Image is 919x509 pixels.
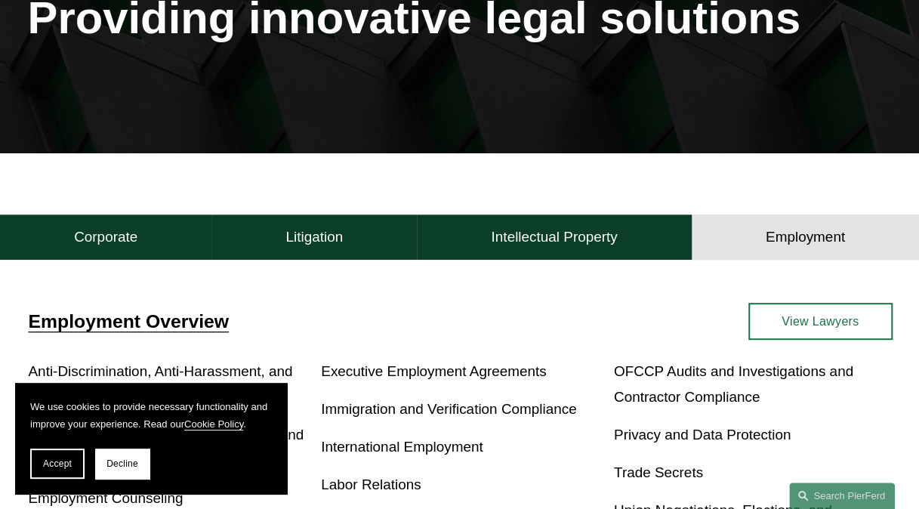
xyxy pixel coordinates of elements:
button: Decline [95,449,150,479]
a: Privacy and Data Protection [614,427,791,443]
h4: Litigation [285,228,343,246]
a: Anti-Discrimination, Anti-Harassment, and Anti-Retaliation Counseling and Training [29,363,293,405]
section: Cookie banner [15,383,287,494]
h4: Corporate [74,228,137,246]
h4: Intellectual Property [491,228,617,246]
a: Immigration and Verification Compliance [321,401,576,417]
p: We use cookies to provide necessary functionality and improve your experience. Read our . [30,398,272,433]
a: Search this site [789,483,895,509]
h4: Employment [766,228,845,246]
span: Accept [43,458,72,469]
a: Employment Overview [29,311,229,332]
a: OFCCP Audits and Investigations and Contractor Compliance [614,363,853,405]
a: Cookie Policy [184,418,243,430]
a: View Lawyers [748,303,893,340]
a: Trade Secrets [614,464,703,480]
a: Executive Employment Agreements [321,363,546,379]
button: Accept [30,449,85,479]
a: Employment Counseling [29,490,183,506]
a: International Employment [321,439,483,455]
span: Decline [106,458,138,469]
a: Labor Relations [321,477,421,492]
